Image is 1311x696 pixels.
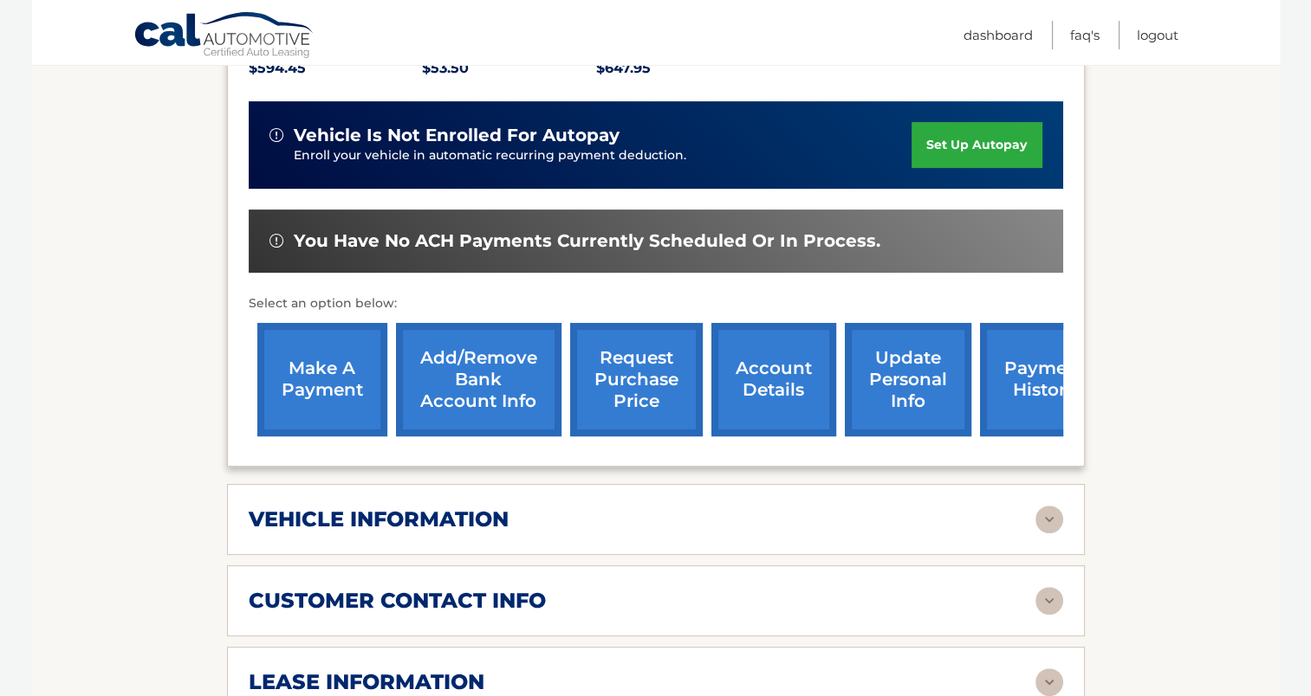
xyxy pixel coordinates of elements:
[133,11,315,61] a: Cal Automotive
[294,146,912,165] p: Enroll your vehicle in automatic recurring payment deduction.
[1035,668,1063,696] img: accordion-rest.svg
[249,293,1063,314] p: Select an option below:
[257,323,387,436] a: make a payment
[596,56,770,81] p: $647.95
[422,56,596,81] p: $53.50
[294,230,880,252] span: You have no ACH payments currently scheduled or in process.
[249,669,484,695] h2: lease information
[1137,21,1178,49] a: Logout
[1070,21,1100,49] a: FAQ's
[964,21,1033,49] a: Dashboard
[249,588,546,614] h2: customer contact info
[570,323,703,436] a: request purchase price
[294,125,620,146] span: vehicle is not enrolled for autopay
[1035,587,1063,615] img: accordion-rest.svg
[249,506,509,532] h2: vehicle information
[269,128,283,142] img: alert-white.svg
[249,56,423,81] p: $594.45
[269,234,283,248] img: alert-white.svg
[396,323,561,436] a: Add/Remove bank account info
[711,323,836,436] a: account details
[912,122,1042,168] a: set up autopay
[845,323,971,436] a: update personal info
[980,323,1110,436] a: payment history
[1035,506,1063,533] img: accordion-rest.svg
